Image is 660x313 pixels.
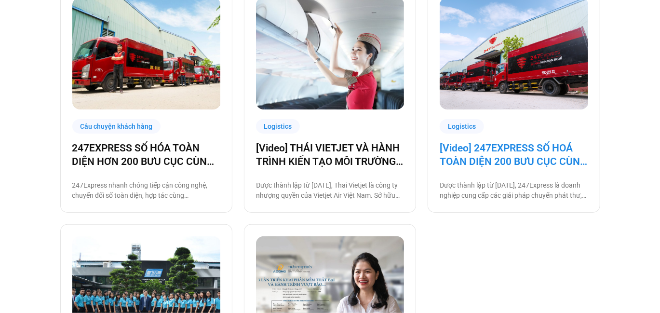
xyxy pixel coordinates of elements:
[440,180,588,201] p: Được thành lập từ [DATE], 247Express là doanh nghiệp cung cấp các giải pháp chuyển phát thư, hàng...
[72,141,220,168] a: 247EXPRESS SỐ HÓA TOÀN DIỆN HƠN 200 BƯU CỤC CÙNG [DOMAIN_NAME]
[256,180,404,201] p: Được thành lập từ [DATE], Thai Vietjet là công ty nhượng quyền của Vietjet Air Việt Nam. Sở hữu 1...
[256,119,300,134] div: Logistics
[72,180,220,201] p: 247Express nhanh chóng tiếp cận công nghệ, chuyển đổi số toàn diện, hợp tác cùng [DOMAIN_NAME] để...
[72,119,161,134] div: Câu chuyện khách hàng
[440,119,484,134] div: Logistics
[256,141,404,168] a: [Video] THÁI VIETJET VÀ HÀNH TRÌNH KIẾN TẠO MÔI TRƯỜNG LÀM VIỆC SỐ CÙNG [DOMAIN_NAME]
[440,141,588,168] a: [Video] 247EXPRESS SỐ HOÁ TOÀN DIỆN 200 BƯU CỤC CÙNG [DOMAIN_NAME]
